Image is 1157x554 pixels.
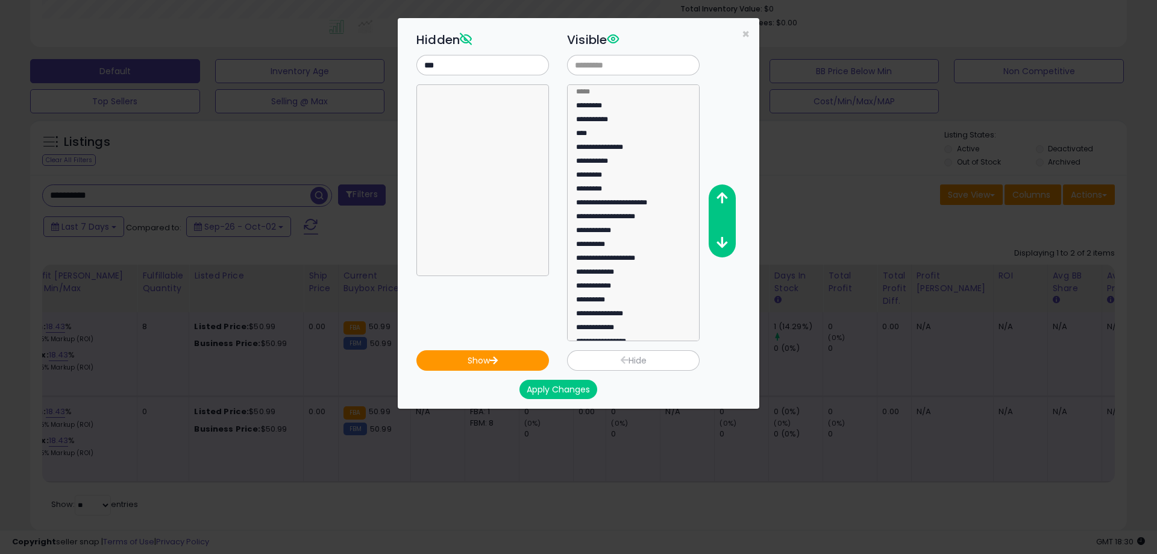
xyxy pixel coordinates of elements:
[567,31,700,49] h3: Visible
[519,380,597,399] button: Apply Changes
[567,350,700,371] button: Hide
[416,31,549,49] h3: Hidden
[742,25,750,43] span: ×
[416,350,549,371] button: Show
